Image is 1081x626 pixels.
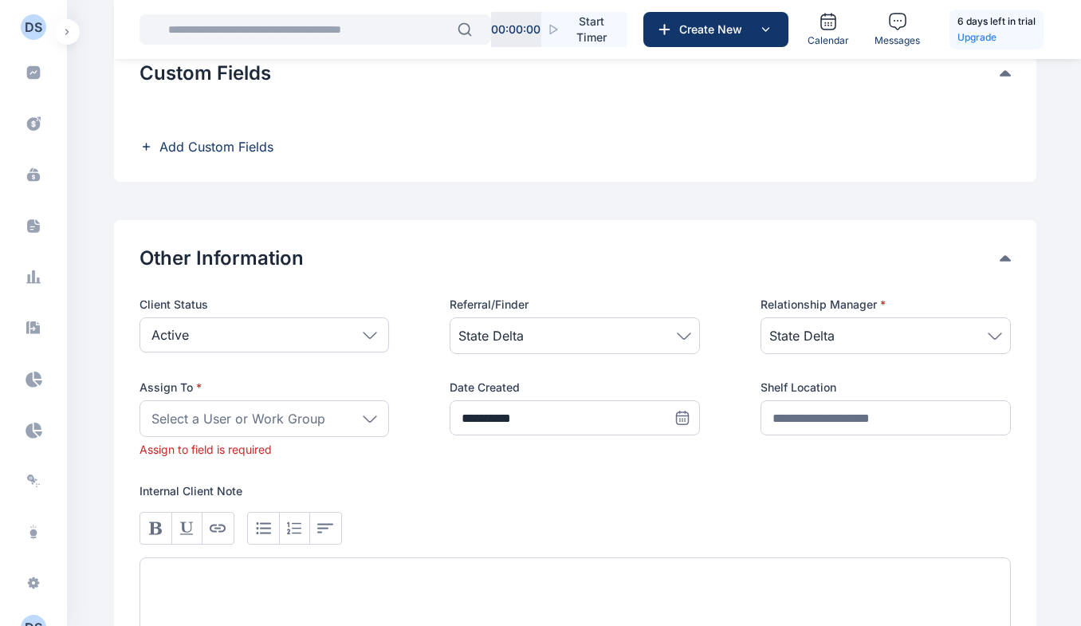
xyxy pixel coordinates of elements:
[21,19,46,45] button: DS
[25,18,42,37] div: DS
[140,246,1000,271] button: Other Information
[491,22,540,37] p: 00 : 00 : 00
[875,34,920,47] span: Messages
[151,409,325,428] span: Select a User or Work Group
[673,22,756,37] span: Create New
[569,14,614,45] span: Start Timer
[450,297,529,313] span: Referral/Finder
[957,30,1036,45] a: Upgrade
[159,137,273,156] span: Add Custom Fields
[868,6,926,53] a: Messages
[450,380,700,396] label: Date Created
[957,14,1036,30] h5: 6 days left in trial
[140,61,1000,86] button: Custom Fields
[769,326,835,345] span: State Delta
[151,325,189,344] p: Active
[140,442,390,458] div: Assign to field is required
[140,61,1011,86] div: Custom Fields
[140,380,390,396] p: Assign To
[643,12,788,47] button: Create New
[140,483,1011,499] p: Internal Client Note
[808,34,849,47] span: Calendar
[140,297,390,313] label: Client Status
[801,6,855,53] a: Calendar
[140,246,1011,271] div: Other Information
[761,380,1011,396] label: Shelf Location
[761,297,886,313] span: Relationship Manager
[458,326,524,345] span: State Delta
[541,12,627,47] button: Start Timer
